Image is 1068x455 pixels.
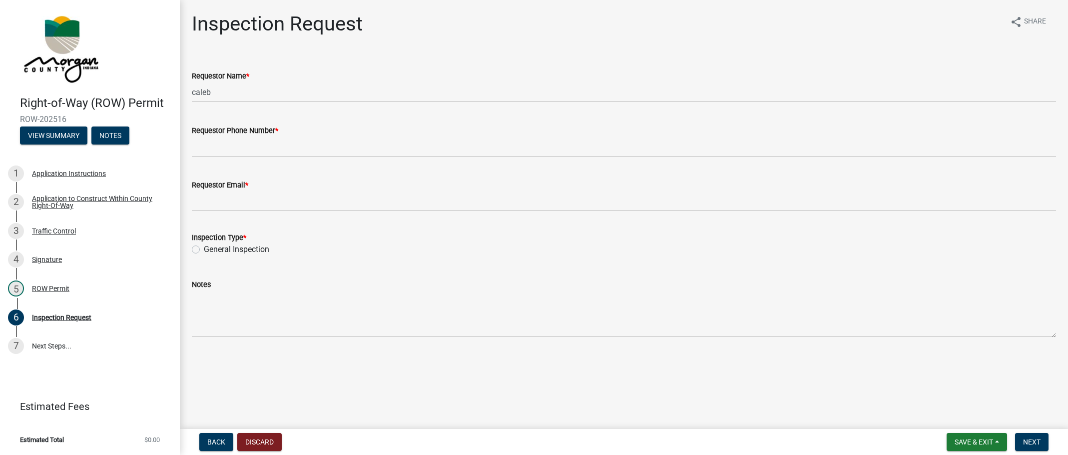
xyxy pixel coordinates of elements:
button: shareShare [1002,12,1054,31]
h1: Inspection Request [192,12,363,36]
div: ROW Permit [32,285,69,292]
div: 4 [8,251,24,267]
i: share [1010,16,1022,28]
label: Requestor Phone Number [192,127,278,134]
div: 7 [8,338,24,354]
button: View Summary [20,126,87,144]
button: Discard [237,433,282,451]
div: Application Instructions [32,170,106,177]
span: ROW-202516 [20,114,160,124]
img: Morgan County, Indiana [20,10,100,85]
button: Next [1015,433,1049,451]
button: Back [199,433,233,451]
span: Next [1023,438,1041,446]
div: Traffic Control [32,227,76,234]
span: Save & Exit [955,438,993,446]
a: Estimated Fees [8,396,164,416]
button: Notes [91,126,129,144]
div: 2 [8,194,24,210]
span: Share [1024,16,1046,28]
div: Inspection Request [32,314,91,321]
label: Inspection Type [192,234,246,241]
wm-modal-confirm: Notes [91,132,129,140]
label: Notes [192,281,211,288]
label: General Inspection [204,243,269,255]
span: Back [207,438,225,446]
h4: Right-of-Way (ROW) Permit [20,96,172,110]
button: Save & Exit [947,433,1007,451]
div: Signature [32,256,62,263]
span: $0.00 [144,436,160,443]
div: Application to Construct Within County Right-Of-Way [32,195,164,209]
div: 3 [8,223,24,239]
div: 1 [8,165,24,181]
div: 5 [8,280,24,296]
span: Estimated Total [20,436,64,443]
label: Requestor Email [192,182,248,189]
wm-modal-confirm: Summary [20,132,87,140]
div: 6 [8,309,24,325]
label: Requestor Name [192,73,249,80]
